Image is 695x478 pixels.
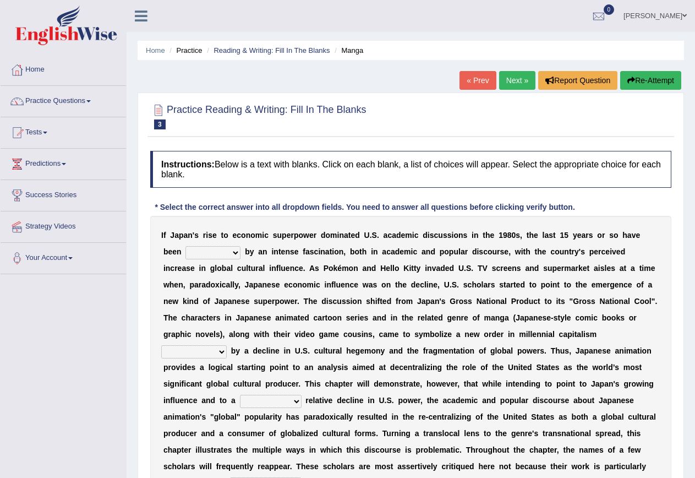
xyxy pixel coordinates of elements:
[597,231,602,240] b: o
[163,247,168,256] b: b
[632,231,636,240] b: v
[349,264,354,273] b: o
[627,231,632,240] b: a
[277,231,282,240] b: u
[355,247,360,256] b: o
[371,247,373,256] b: i
[172,247,177,256] b: e
[576,264,578,273] b: r
[320,247,325,256] b: n
[601,247,606,256] b: c
[508,264,512,273] b: e
[555,247,560,256] b: o
[392,264,395,273] b: l
[310,247,314,256] b: s
[571,264,576,273] b: a
[303,264,305,273] b: .
[413,247,417,256] b: c
[549,231,553,240] b: s
[303,247,305,256] b: f
[483,247,488,256] b: c
[466,264,471,273] b: S
[337,231,340,240] b: i
[414,264,417,273] b: t
[214,46,330,55] a: Reading & Writing: Fill In The Blanks
[359,247,362,256] b: t
[233,231,237,240] b: e
[299,264,303,273] b: e
[348,231,351,240] b: t
[458,231,463,240] b: n
[362,247,367,256] b: h
[258,247,262,256] b: a
[561,264,564,273] b: r
[594,247,598,256] b: e
[259,264,263,273] b: a
[1,86,126,113] a: Practice Questions
[451,231,453,240] b: i
[500,247,505,256] b: s
[526,247,530,256] b: h
[201,264,206,273] b: n
[417,264,421,273] b: y
[610,247,612,256] b: i
[387,231,392,240] b: c
[281,264,286,273] b: u
[445,264,450,273] b: e
[616,247,621,256] b: e
[325,247,330,256] b: a
[464,264,466,273] b: .
[507,231,512,240] b: 8
[499,231,503,240] b: 1
[363,264,367,273] b: a
[372,231,377,240] b: S
[355,231,360,240] b: d
[520,231,522,240] b: ,
[273,247,278,256] b: n
[409,264,411,273] b: i
[339,231,344,240] b: n
[550,247,555,256] b: c
[500,264,503,273] b: r
[569,247,572,256] b: t
[612,247,616,256] b: v
[170,231,174,240] b: J
[515,247,521,256] b: w
[290,264,295,273] b: n
[609,231,614,240] b: s
[278,247,281,256] b: t
[403,264,409,273] b: K
[273,231,277,240] b: s
[463,231,468,240] b: s
[150,102,366,129] h2: Practice Reading & Writing: Fill In The Blanks
[600,264,605,273] b: s
[517,264,521,273] b: s
[380,264,386,273] b: H
[477,247,479,256] b: i
[282,231,287,240] b: p
[250,247,254,256] b: y
[262,231,264,240] b: i
[150,202,579,213] div: * Select the correct answer into all dropdown fields. You need to answer all questions before cli...
[371,264,376,273] b: d
[206,231,208,240] b: i
[504,264,508,273] b: e
[527,231,529,240] b: t
[430,247,435,256] b: d
[404,247,411,256] b: m
[334,247,339,256] b: o
[208,231,212,240] b: s
[190,264,195,273] b: e
[245,247,250,256] b: b
[203,231,206,240] b: r
[535,247,538,256] b: t
[411,264,414,273] b: t
[589,231,593,240] b: s
[384,231,388,240] b: a
[366,264,371,273] b: n
[178,264,182,273] b: e
[150,151,671,188] h4: Below is a text with blanks. Click on each blank, a list of choices will appear. Select the appro...
[458,247,461,256] b: l
[353,264,358,273] b: n
[237,231,241,240] b: c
